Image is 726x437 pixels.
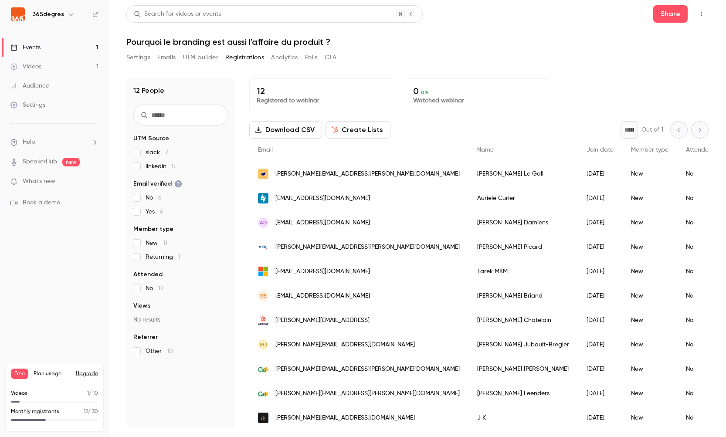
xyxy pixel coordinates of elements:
div: No [677,210,721,235]
div: New [622,308,677,332]
div: New [622,259,677,284]
div: No [677,162,721,186]
button: Polls [305,51,318,64]
div: No [677,381,721,406]
span: [PERSON_NAME][EMAIL_ADDRESS] [275,316,370,325]
span: [EMAIL_ADDRESS][DOMAIN_NAME] [275,194,370,203]
span: Free [11,369,28,379]
span: slack [146,148,168,157]
button: Settings [126,51,150,64]
div: [DATE] [578,406,622,430]
span: Other [146,347,173,356]
p: / 10 [87,390,98,397]
span: 1 [87,391,89,396]
div: No [677,332,721,357]
div: [DATE] [578,210,622,235]
p: Monthly registrants [11,408,59,416]
div: [DATE] [578,381,622,406]
p: / 30 [84,408,98,416]
div: New [622,381,677,406]
span: 7 [165,149,168,156]
img: silbo.com [258,169,268,179]
span: linkedin [146,162,175,171]
span: Join date [587,147,614,153]
span: [PERSON_NAME][EMAIL_ADDRESS][PERSON_NAME][DOMAIN_NAME] [275,389,460,398]
img: happn.fr [258,193,268,203]
span: [PERSON_NAME][EMAIL_ADDRESS][PERSON_NAME][DOMAIN_NAME] [275,243,460,252]
span: [EMAIL_ADDRESS][DOMAIN_NAME] [275,267,370,276]
span: [EMAIL_ADDRESS][DOMAIN_NAME] [275,218,370,227]
div: New [622,210,677,235]
div: [DATE] [578,186,622,210]
span: [PERSON_NAME][EMAIL_ADDRESS][PERSON_NAME][DOMAIN_NAME] [275,169,460,179]
span: Yes [146,207,163,216]
button: Analytics [271,51,298,64]
a: SpeakerHub [23,157,57,166]
div: [PERSON_NAME] Leenders [468,381,578,406]
div: [DATE] [578,332,622,357]
button: CTA [325,51,336,64]
img: greengo.voyage [258,388,268,399]
span: What's new [23,177,55,186]
span: 6 [158,195,162,201]
span: 10 [167,348,173,354]
img: outlook.com [258,266,268,277]
div: [PERSON_NAME] Jubault-Bregler [468,332,578,357]
span: Help [23,138,35,147]
h6: 365degres [32,10,64,19]
div: [DATE] [578,259,622,284]
li: help-dropdown-opener [10,138,98,147]
div: New [622,235,677,259]
div: [PERSON_NAME] Chatelain [468,308,578,332]
span: 12 [84,409,88,414]
span: No [146,284,163,293]
span: 0 % [421,89,429,95]
span: new [62,158,80,166]
span: Member type [133,225,173,234]
span: Plan usage [34,370,71,377]
h1: Pourquoi le branding est aussi l'affaire du produit ? [126,37,709,47]
span: MJ [260,341,267,349]
p: No results [133,315,228,324]
div: Events [10,43,41,52]
img: hemea.com [258,413,268,423]
div: No [677,235,721,259]
div: New [622,186,677,210]
div: Search for videos or events [134,10,221,19]
div: No [677,308,721,332]
div: [PERSON_NAME] Le Gall [468,162,578,186]
div: [DATE] [578,284,622,308]
p: Out of 1 [641,125,663,134]
div: [PERSON_NAME] [PERSON_NAME] [468,357,578,381]
button: Share [653,5,688,23]
iframe: Noticeable Trigger [88,178,98,186]
div: New [622,357,677,381]
div: New [622,406,677,430]
div: [DATE] [578,357,622,381]
div: Auriele Curier [468,186,578,210]
span: UTM Source [133,134,169,143]
div: No [677,406,721,430]
span: Email [258,147,273,153]
span: [PERSON_NAME][EMAIL_ADDRESS][DOMAIN_NAME] [275,340,415,349]
span: Referrer [133,333,158,342]
span: YB [260,292,267,300]
div: Videos [10,62,41,71]
section: facet-groups [133,134,228,356]
span: Book a demo [23,198,60,207]
span: [PERSON_NAME][EMAIL_ADDRESS][DOMAIN_NAME] [275,413,415,423]
img: 365degres [11,7,25,21]
div: J K [468,406,578,430]
div: No [677,357,721,381]
span: Views [133,301,150,310]
span: 12 [158,285,163,291]
div: Audience [10,81,49,90]
p: Registered to webinar [257,96,388,105]
p: Videos [11,390,27,397]
span: [PERSON_NAME][EMAIL_ADDRESS][PERSON_NAME][DOMAIN_NAME] [275,365,460,374]
span: Email verified [133,180,182,188]
div: New [622,284,677,308]
button: Download CSV [249,121,322,139]
span: 6 [160,209,163,215]
span: New [146,239,167,247]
